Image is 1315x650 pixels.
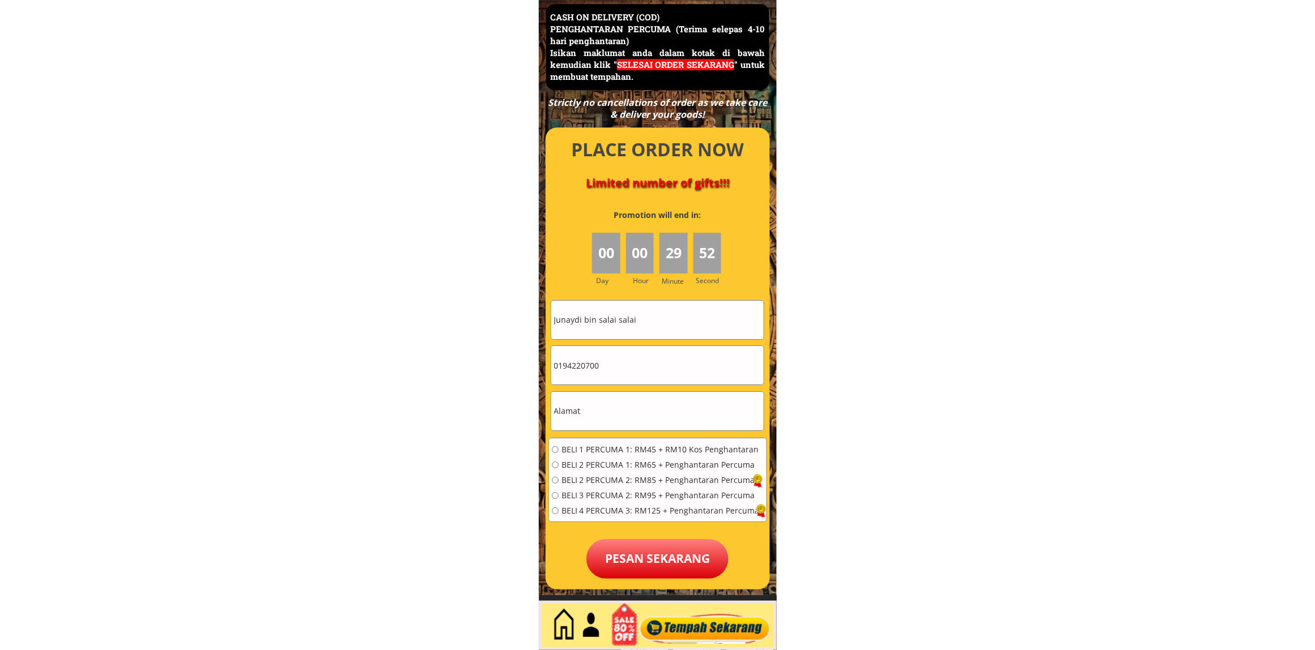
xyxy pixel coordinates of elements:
span: BELI 2 PERCUMA 2: RM85 + Penghantaran Percuma [562,476,760,484]
span: BELI 1 PERCUMA 1: RM45 + RM10 Kos Penghantaran [562,446,760,454]
input: Nama [551,301,764,339]
h4: PLACE ORDER NOW [559,137,757,162]
span: BELI 3 PERCUMA 2: RM95 + Penghantaran Percuma [562,491,760,499]
h3: Hour [633,275,657,286]
h3: Minute [662,276,687,286]
span: BELI 2 PERCUMA 1: RM65 + Penghantaran Percuma [562,461,760,469]
div: Strictly no cancellations of order as we take care & deliver your goods! [544,97,770,121]
input: Telefon [551,346,764,384]
h3: Promotion will end in: [593,209,721,221]
input: Alamat [551,392,764,430]
h3: Second [696,275,724,286]
h4: Limited number of gifts!!! [559,176,757,190]
h3: Day [596,275,624,286]
span: SELESAI ORDER SEKARANG [617,59,734,70]
h3: CASH ON DELIVERY (COD) PENGHANTARAN PERCUMA (Terima selepas 4-10 hari penghantaran) Isikan maklum... [550,11,765,83]
p: Pesan sekarang [586,539,729,579]
span: BELI 4 PERCUMA 3: RM125 + Penghantaran Percuma [562,507,760,515]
